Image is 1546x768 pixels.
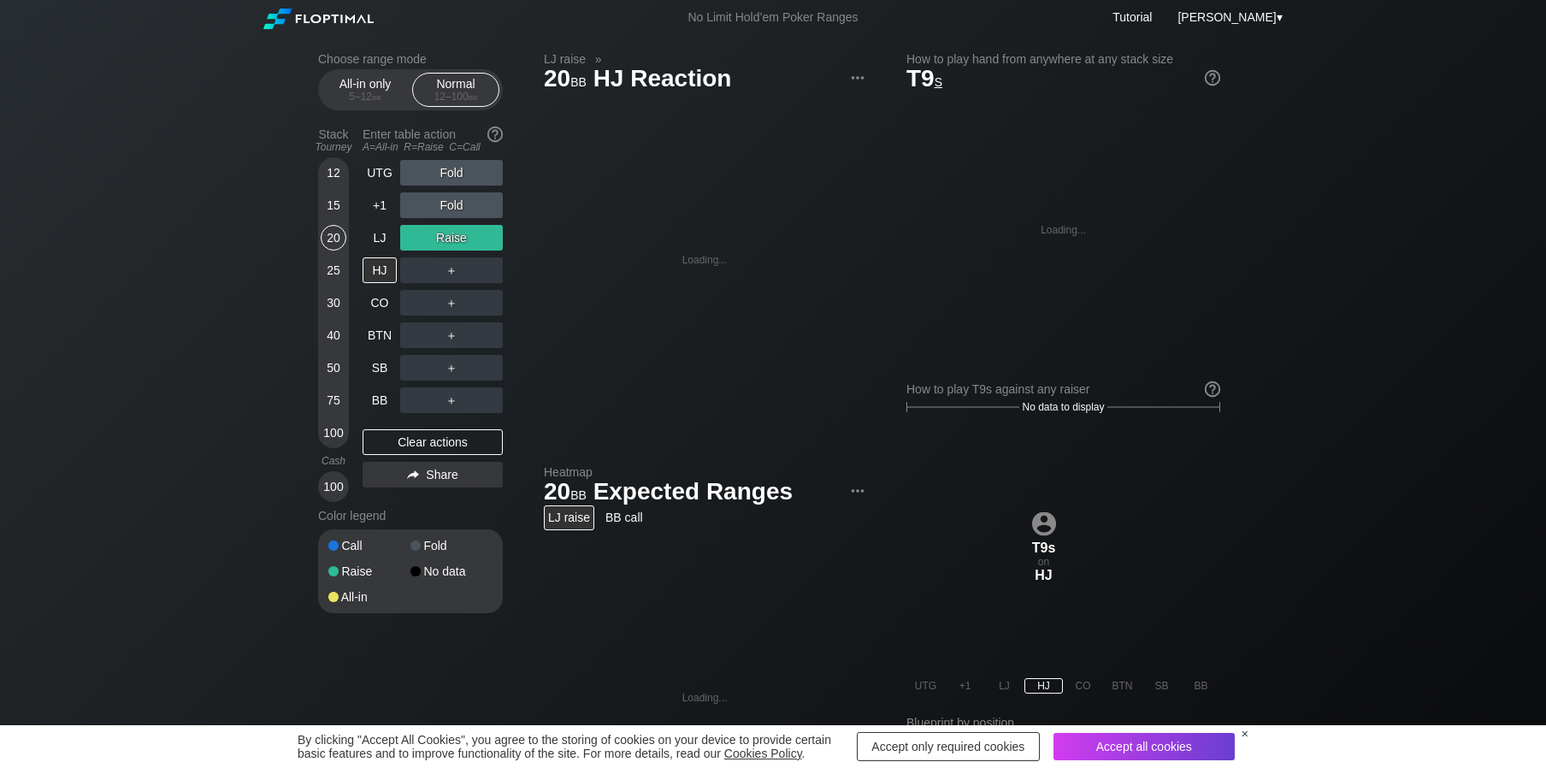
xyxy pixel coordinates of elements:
div: ＋ [400,257,503,283]
div: Cash [311,455,356,467]
div: ＋ [400,355,503,381]
h2: Blueprint by position [906,716,1228,730]
div: HJ [1024,567,1063,582]
div: LJ [985,678,1024,694]
div: SB [1142,678,1181,694]
div: 100 [321,420,346,446]
h2: Choose range mode [318,52,503,66]
div: Color legend [318,502,503,529]
div: Loading... [682,254,728,266]
div: HJ [363,257,397,283]
span: 20 [541,479,589,507]
img: help.32db89a4.svg [486,125,505,144]
img: help.32db89a4.svg [1203,380,1222,399]
div: BB [1182,678,1220,694]
div: Loading... [682,692,728,704]
div: LJ [363,225,397,251]
div: BTN [1103,678,1142,694]
img: Floptimal logo [263,9,373,29]
div: BB call [601,505,647,530]
img: ellipsis.fd386fe8.svg [848,481,867,500]
div: 25 [321,257,346,283]
div: Enter table action [363,121,503,160]
div: 50 [321,355,346,381]
a: Cookies Policy [724,747,802,760]
div: CO [363,290,397,316]
div: +1 [363,192,397,218]
div: 5 – 12 [329,91,401,103]
div: Share [363,462,503,487]
div: 15 [321,192,346,218]
div: Fold [410,540,493,552]
div: HJ [1024,678,1063,694]
div: on [1024,511,1063,582]
div: UTG [363,160,397,186]
div: Raise [400,225,503,251]
div: 12 [321,160,346,186]
div: 100 [321,474,346,499]
div: BTN [363,322,397,348]
span: » [586,52,611,66]
img: icon-avatar.b40e07d9.svg [1032,511,1056,535]
div: Accept all cookies [1053,733,1235,760]
a: Tutorial [1112,10,1152,24]
div: Tourney [311,141,356,153]
div: UTG [906,678,945,694]
span: s [935,71,942,90]
span: bb [372,91,381,103]
div: 75 [321,387,346,413]
div: T9s [1024,540,1063,555]
div: 12 – 100 [420,91,492,103]
div: No data [410,565,493,577]
div: Fold [400,160,503,186]
span: HJ Reaction [591,66,735,94]
div: Fold [400,192,503,218]
div: Clear actions [363,429,503,455]
span: T9 [906,65,942,92]
div: All-in only [326,74,404,106]
div: All-in [328,591,410,603]
div: Raise [328,565,410,577]
div: Loading... [1041,224,1086,236]
img: share.864f2f62.svg [407,470,419,480]
div: How to play T9s against any raiser [906,382,1220,396]
div: Call [328,540,410,552]
div: Accept only required cookies [857,732,1040,761]
h2: Heatmap [544,465,865,479]
div: 30 [321,290,346,316]
div: A=All-in R=Raise C=Call [363,141,503,153]
span: bb [469,91,478,103]
span: LJ raise [541,51,588,67]
div: 20 [321,225,346,251]
div: ＋ [400,290,503,316]
span: bb [570,71,587,90]
div: No Limit Hold’em Poker Ranges [662,10,883,28]
div: CO [1064,678,1102,694]
div: ＋ [400,322,503,348]
img: help.32db89a4.svg [1203,68,1222,87]
div: BB [363,387,397,413]
div: SB [363,355,397,381]
div: By clicking "Accept All Cookies", you agree to the storing of cookies on your device to provide c... [298,733,843,760]
div: ＋ [400,387,503,413]
div: Normal [416,74,495,106]
h1: Expected Ranges [544,477,865,505]
div: 40 [321,322,346,348]
span: [PERSON_NAME] [1177,10,1276,24]
h2: How to play hand from anywhere at any stack size [906,52,1220,66]
div: ▾ [1173,8,1284,27]
span: bb [570,484,587,503]
span: 20 [541,66,589,94]
div: × [1242,727,1248,741]
div: Stack [311,121,356,160]
div: +1 [946,678,984,694]
img: ellipsis.fd386fe8.svg [848,68,867,87]
span: No data to display [1022,401,1104,413]
div: LJ raise [544,505,594,530]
